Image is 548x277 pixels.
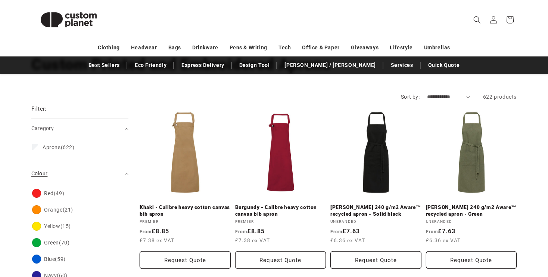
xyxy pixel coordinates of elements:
[43,144,61,150] span: Aprons
[424,41,450,54] a: Umbrellas
[140,251,231,269] button: Request Quote
[278,41,291,54] a: Tech
[31,119,128,138] summary: Category (0 selected)
[235,251,326,269] button: Request Quote
[178,59,228,72] a: Express Delivery
[236,59,274,72] a: Design Tool
[31,170,47,176] span: Colour
[387,59,417,72] a: Services
[43,144,75,151] span: (622)
[390,41,412,54] a: Lifestyle
[302,41,339,54] a: Office & Paper
[420,196,548,277] iframe: Chat Widget
[31,125,54,131] span: Category
[235,204,326,217] a: Burgundy - Calibre heavy cotton canvas bib apron
[31,164,128,183] summary: Colour (0 selected)
[131,59,170,72] a: Eco Friendly
[230,41,267,54] a: Pens & Writing
[281,59,379,72] a: [PERSON_NAME] / [PERSON_NAME]
[469,12,485,28] summary: Search
[330,204,421,217] a: [PERSON_NAME] 240 g/m2 Aware™ recycled apron - Solid black
[401,94,420,100] label: Sort by:
[131,41,157,54] a: Headwear
[351,41,379,54] a: Giveaways
[168,41,181,54] a: Bags
[31,3,106,37] img: Custom Planet
[192,41,218,54] a: Drinkware
[85,59,124,72] a: Best Sellers
[98,41,120,54] a: Clothing
[330,251,421,269] button: Request Quote
[140,204,231,217] a: Khaki - Calibre heavy cotton canvas bib apron
[31,105,47,113] h2: Filter:
[424,59,464,72] a: Quick Quote
[483,94,517,100] span: 622 products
